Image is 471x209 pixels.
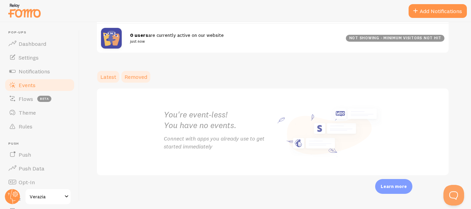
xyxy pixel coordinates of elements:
[8,30,75,35] span: Pop-ups
[8,142,75,146] span: Push
[19,165,44,172] span: Push Data
[164,109,273,130] h2: You're event-less! You have no events.
[100,73,116,80] span: Latest
[19,179,35,186] span: Opt-In
[19,40,46,47] span: Dashboard
[7,2,42,19] img: fomo-relay-logo-orange.svg
[4,119,75,133] a: Rules
[25,188,71,205] a: Verazia
[120,70,151,84] a: Removed
[130,38,338,44] small: just now
[4,92,75,106] a: Flows beta
[4,175,75,189] a: Opt-In
[4,51,75,64] a: Settings
[443,185,464,206] iframe: Help Scout Beacon - Open
[101,28,122,49] img: pageviews.png
[19,95,33,102] span: Flows
[19,151,31,158] span: Push
[130,32,338,45] span: are currently active on our website
[4,161,75,175] a: Push Data
[30,192,62,201] span: Verazia
[4,78,75,92] a: Events
[96,70,120,84] a: Latest
[164,135,273,150] p: Connect with apps you already use to get started immediately
[124,73,147,80] span: Removed
[37,96,51,102] span: beta
[19,68,50,75] span: Notifications
[4,64,75,78] a: Notifications
[130,32,148,38] strong: 0 users
[381,183,407,190] p: Learn more
[19,54,39,61] span: Settings
[4,106,75,119] a: Theme
[19,82,36,88] span: Events
[4,37,75,51] a: Dashboard
[19,109,36,116] span: Theme
[19,123,32,130] span: Rules
[346,35,444,42] div: not showing - minimum visitors not hit
[4,148,75,161] a: Push
[375,179,412,194] div: Learn more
